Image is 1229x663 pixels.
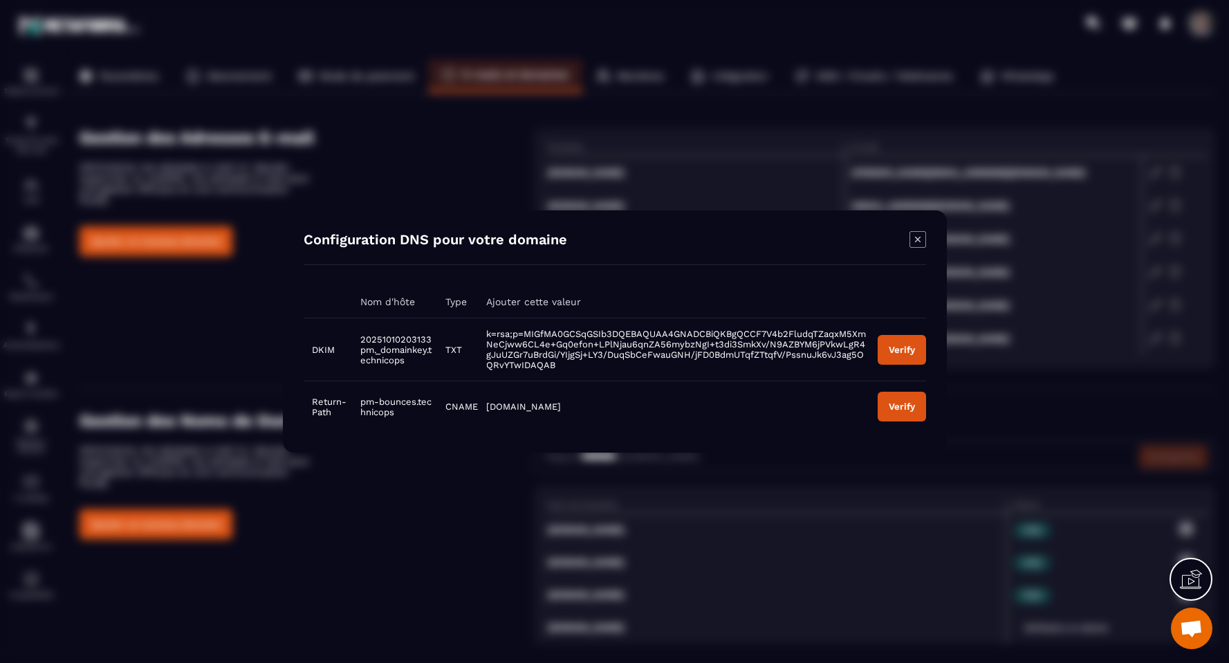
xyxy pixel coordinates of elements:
span: [DOMAIN_NAME] [486,401,560,412]
div: Verify [888,345,914,355]
td: DKIM [304,318,352,381]
button: Verify [877,335,925,365]
div: Verify [888,401,914,412]
span: 20251010203133pm._domainkey.technicops [360,334,432,365]
td: TXT [436,318,477,381]
td: Return-Path [304,381,352,433]
span: pm-bounces.technicops [360,397,432,417]
h4: Configuration DNS pour votre domaine [304,231,567,251]
th: Type [436,286,477,318]
td: CNAME [436,381,477,433]
div: Ouvrir le chat [1171,608,1212,649]
button: Verify [877,392,925,421]
span: k=rsa;p=MIGfMA0GCSqGSIb3DQEBAQUAA4GNADCBiQKBgQCCF7V4b2FludqTZaqxM5XmNeCjww6CL4e+Gq0efon+LPlNjau6q... [486,329,865,370]
th: Ajouter cette valeur [477,286,869,318]
th: Nom d'hôte [352,286,437,318]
